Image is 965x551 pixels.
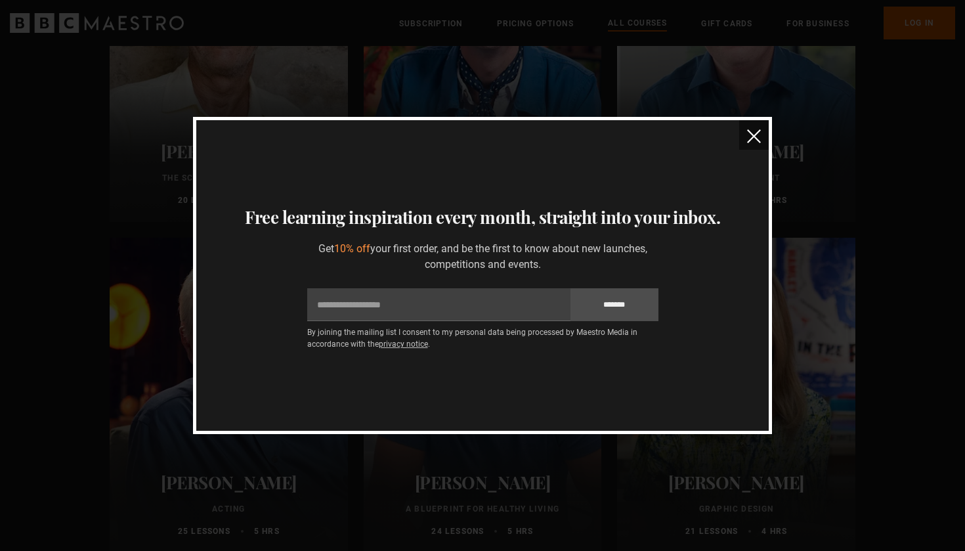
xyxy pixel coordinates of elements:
button: close [739,120,769,150]
p: By joining the mailing list I consent to my personal data being processed by Maestro Media in acc... [307,326,658,350]
a: privacy notice [379,340,428,349]
span: 10% off [334,242,370,255]
p: Get your first order, and be the first to know about new launches, competitions and events. [307,241,658,273]
h3: Free learning inspiration every month, straight into your inbox. [212,204,753,231]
